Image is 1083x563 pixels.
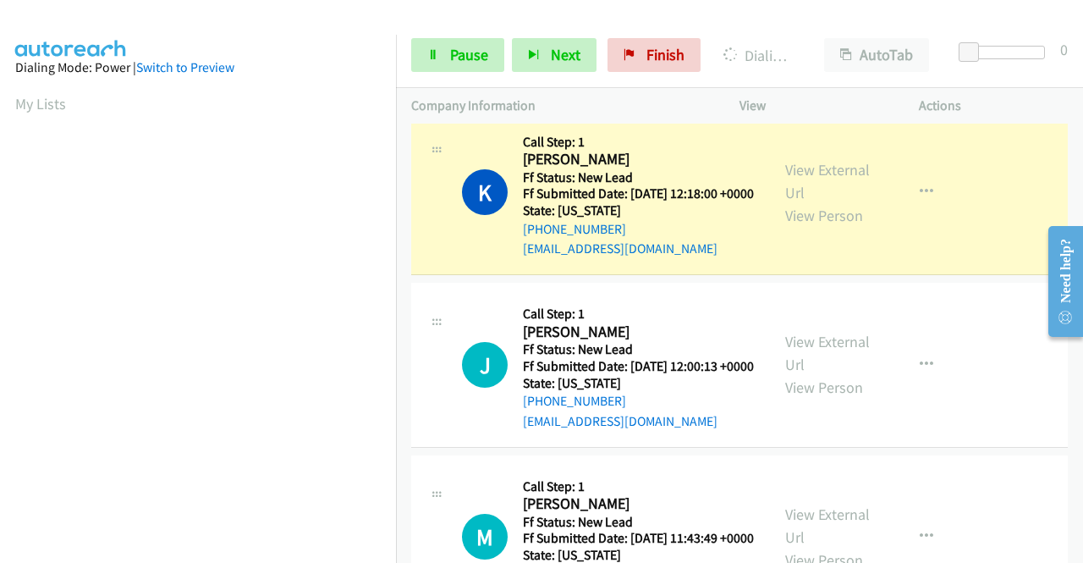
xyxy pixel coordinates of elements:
[462,514,508,560] div: The call is yet to be attempted
[785,505,870,547] a: View External Url
[523,169,754,186] h5: Ff Status: New Lead
[523,134,754,151] h5: Call Step: 1
[523,530,754,547] h5: Ff Submitted Date: [DATE] 11:43:49 +0000
[1060,38,1068,61] div: 0
[136,59,234,75] a: Switch to Preview
[523,375,754,392] h5: State: [US_STATE]
[15,58,381,78] div: Dialing Mode: Power |
[523,185,754,202] h5: Ff Submitted Date: [DATE] 12:18:00 +0000
[739,96,888,116] p: View
[523,323,749,342] h2: [PERSON_NAME]
[15,94,66,113] a: My Lists
[411,96,709,116] p: Company Information
[523,413,717,429] a: [EMAIL_ADDRESS][DOMAIN_NAME]
[607,38,701,72] a: Finish
[785,332,870,374] a: View External Url
[785,206,863,225] a: View Person
[523,358,754,375] h5: Ff Submitted Date: [DATE] 12:00:13 +0000
[411,38,504,72] a: Pause
[785,378,863,397] a: View Person
[523,341,754,358] h5: Ff Status: New Lead
[1035,214,1083,349] iframe: Resource Center
[462,342,508,388] div: The call is yet to be attempted
[523,240,717,257] a: [EMAIL_ADDRESS][DOMAIN_NAME]
[551,45,580,64] span: Next
[523,478,754,495] h5: Call Step: 1
[967,46,1045,59] div: Delay between calls (in seconds)
[450,45,488,64] span: Pause
[462,514,508,560] h1: M
[523,306,754,323] h5: Call Step: 1
[462,342,508,388] h1: J
[523,202,754,219] h5: State: [US_STATE]
[512,38,596,72] button: Next
[523,150,749,169] h2: [PERSON_NAME]
[824,38,929,72] button: AutoTab
[646,45,684,64] span: Finish
[462,169,508,215] h1: K
[785,160,870,202] a: View External Url
[523,221,626,237] a: [PHONE_NUMBER]
[919,96,1068,116] p: Actions
[523,514,754,531] h5: Ff Status: New Lead
[723,44,794,67] p: Dialing [PERSON_NAME]
[523,494,754,514] h2: [PERSON_NAME]
[523,393,626,409] a: [PHONE_NUMBER]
